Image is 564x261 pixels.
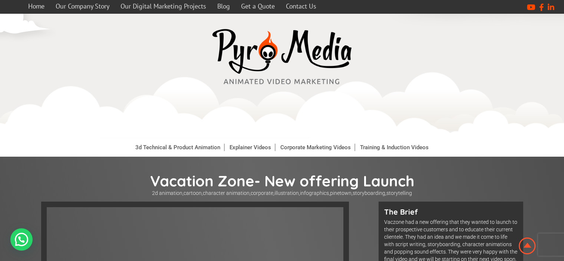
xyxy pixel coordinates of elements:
[203,190,250,196] a: character animation
[384,207,518,216] h5: The Brief
[41,190,523,196] p: , , , , , , , ,
[274,190,299,196] a: illustration
[300,190,329,196] a: infographics
[132,144,224,151] a: 3d Technical & Product Animation
[208,25,356,91] a: video marketing media company westville durban logo
[386,190,412,196] a: storytelling
[184,190,202,196] a: cartoon
[251,190,273,196] a: corporate
[517,236,537,256] img: Animation Studio South Africa
[356,144,432,151] a: Training & Induction Videos
[226,144,275,151] a: Explainer Videos
[353,190,385,196] a: storyboarding
[41,172,523,190] h1: Vacation Zone- New offering Launch
[330,190,352,196] a: pinetown
[208,25,356,89] img: video marketing media company westville durban logo
[152,190,182,196] a: 2d animation
[277,144,355,151] a: Corporate Marketing Videos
